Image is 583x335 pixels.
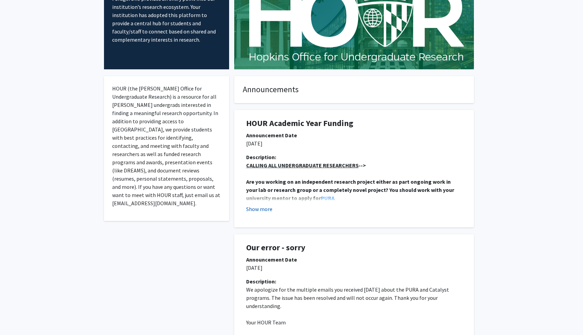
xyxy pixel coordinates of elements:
p: HOUR (the [PERSON_NAME] Office for Undergraduate Research) is a resource for all [PERSON_NAME] un... [112,84,221,207]
h1: Our error - sorry [246,243,462,253]
p: Your HOUR Team [246,318,462,326]
h1: HOUR Academic Year Funding [246,118,462,128]
p: We apologize for the multiple emails you received [DATE] about the PURA and Catalyst programs. Th... [246,285,462,310]
u: CALLING ALL UNDERGRADUATE RESEARCHERS [246,162,359,169]
strong: --> [246,162,366,169]
div: Announcement Date [246,131,462,139]
div: Announcement Date [246,255,462,264]
a: PURA [321,195,334,201]
h4: Announcements [243,85,465,95]
strong: Are you working on an independent research project either as part ongoing work in your lab or res... [246,178,455,201]
p: . [246,178,462,202]
p: [DATE] [246,139,462,148]
p: [DATE] [246,264,462,272]
div: Description: [246,153,462,161]
div: Description: [246,277,462,285]
iframe: Chat [5,304,29,330]
button: Show more [246,205,272,213]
